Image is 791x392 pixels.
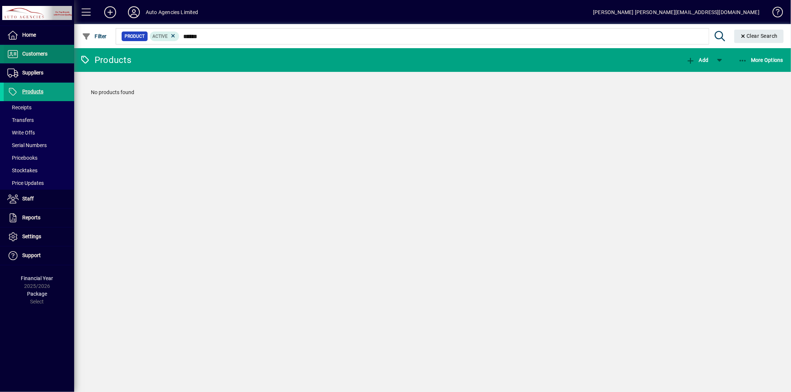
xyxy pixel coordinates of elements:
div: No products found [83,81,782,104]
span: Product [125,33,145,40]
a: Price Updates [4,177,74,189]
span: Suppliers [22,70,43,76]
a: Suppliers [4,64,74,82]
a: Stocktakes [4,164,74,177]
button: Add [684,53,710,67]
span: Serial Numbers [7,142,47,148]
span: Clear Search [740,33,778,39]
a: Serial Numbers [4,139,74,152]
div: [PERSON_NAME] [PERSON_NAME][EMAIL_ADDRESS][DOMAIN_NAME] [593,6,759,18]
span: Receipts [7,104,32,110]
span: Customers [22,51,47,57]
span: Products [22,89,43,94]
span: Filter [82,33,107,39]
span: Settings [22,233,41,239]
button: Add [98,6,122,19]
span: Active [153,34,168,39]
a: Knowledge Base [767,1,782,26]
button: Filter [80,30,109,43]
a: Support [4,246,74,265]
span: Package [27,291,47,297]
button: More Options [736,53,785,67]
button: Clear [734,30,784,43]
span: Add [686,57,708,63]
mat-chip: Activation Status: Active [150,31,179,41]
a: Pricebooks [4,152,74,164]
span: More Options [738,57,784,63]
span: Financial Year [21,275,53,281]
span: Pricebooks [7,155,37,161]
span: Support [22,252,41,258]
a: Settings [4,227,74,246]
a: Write Offs [4,126,74,139]
div: Auto Agencies Limited [146,6,198,18]
a: Receipts [4,101,74,114]
a: Staff [4,190,74,208]
a: Customers [4,45,74,63]
span: Reports [22,215,40,220]
span: Transfers [7,117,34,123]
a: Transfers [4,114,74,126]
a: Home [4,26,74,44]
span: Home [22,32,36,38]
a: Reports [4,209,74,227]
span: Staff [22,196,34,202]
span: Stocktakes [7,167,37,173]
button: Profile [122,6,146,19]
span: Price Updates [7,180,44,186]
div: Products [80,54,131,66]
span: Write Offs [7,130,35,136]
